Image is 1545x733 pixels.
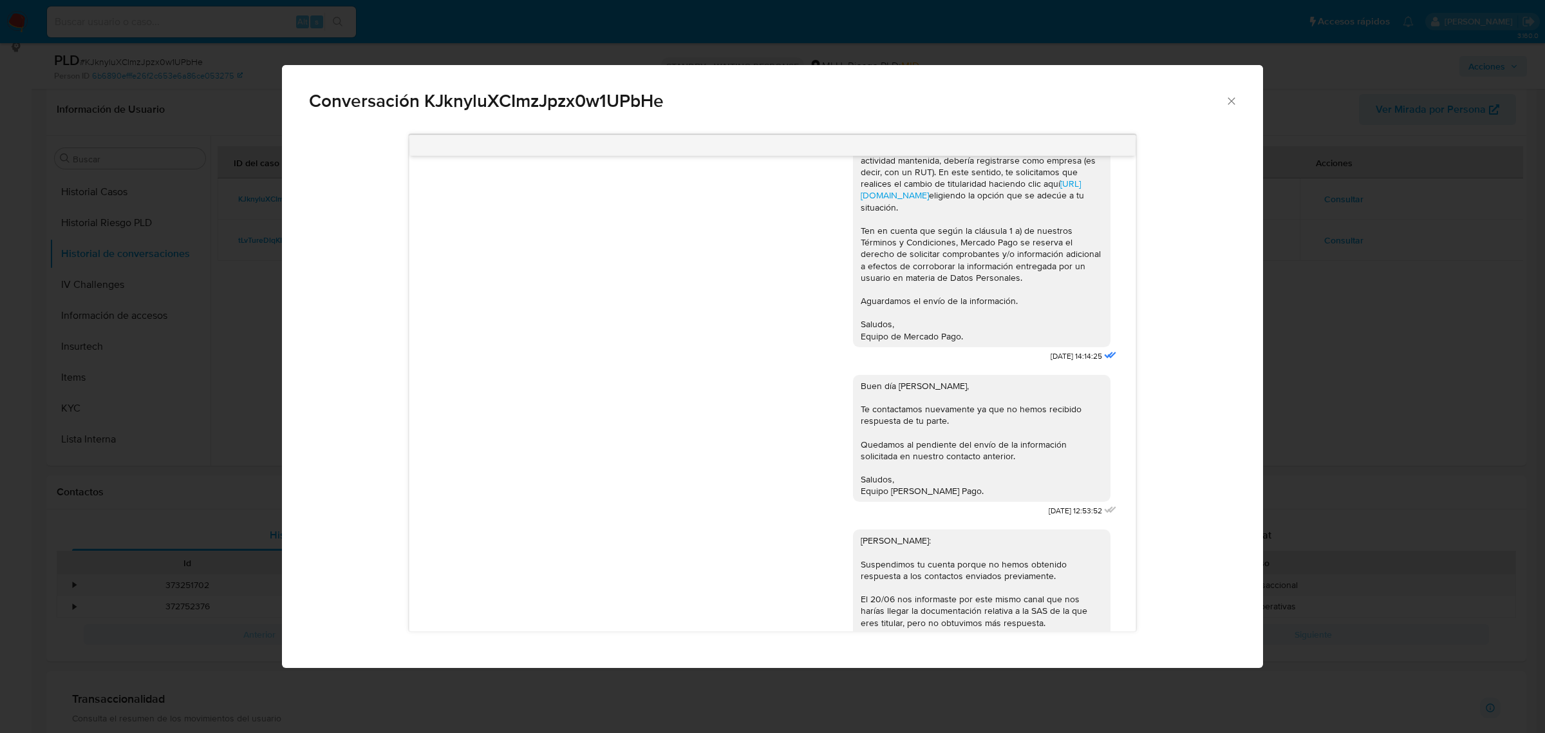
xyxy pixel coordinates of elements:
[861,380,1103,497] div: Buen día [PERSON_NAME], Te contactamos nuevamente ya que no hemos recibido respuesta de tu parte....
[1051,351,1102,362] span: [DATE] 14:14:25
[1049,506,1102,517] span: [DATE] 12:53:52
[1225,95,1237,106] button: Cerrar
[309,92,1225,110] span: Conversación KJknyluXCImzJpzx0w1UPbHe
[861,177,1081,202] a: [URL][DOMAIN_NAME]
[282,65,1263,669] div: Comunicación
